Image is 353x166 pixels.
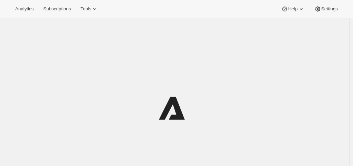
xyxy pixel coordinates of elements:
span: Analytics [15,6,34,12]
button: Settings [310,4,342,14]
span: Help [288,6,297,12]
button: Help [277,4,308,14]
button: Subscriptions [39,4,75,14]
span: Settings [321,6,338,12]
button: Analytics [11,4,38,14]
span: Tools [80,6,91,12]
span: Subscriptions [43,6,71,12]
button: Tools [76,4,102,14]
